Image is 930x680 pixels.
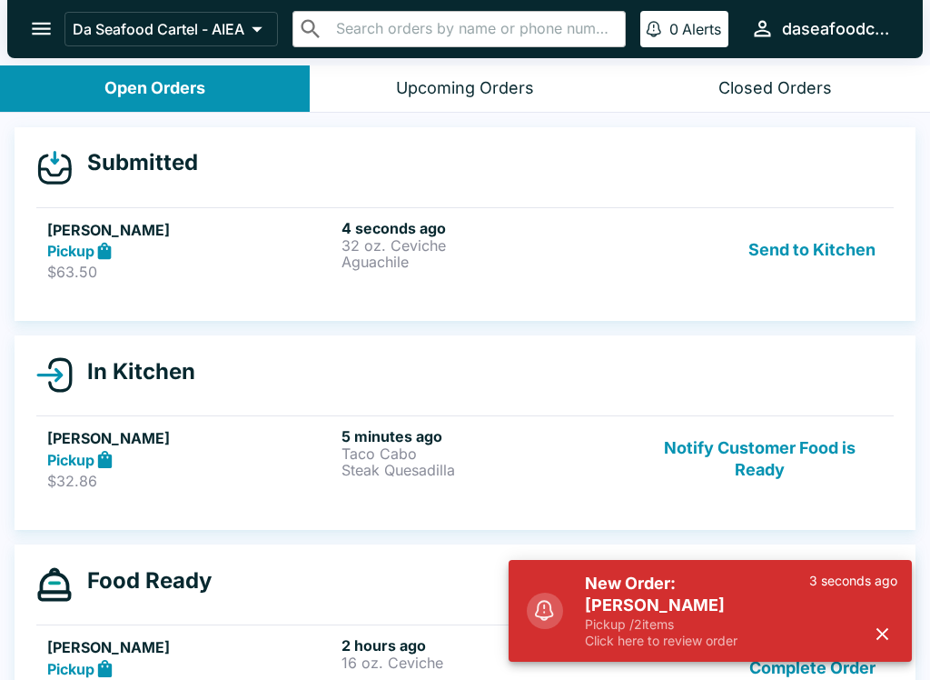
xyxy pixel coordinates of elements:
[741,219,883,282] button: Send to Kitchen
[36,207,894,293] a: [PERSON_NAME]Pickup$63.504 seconds ago32 oz. CevicheAguachileSend to Kitchen
[73,358,195,385] h4: In Kitchen
[782,18,894,40] div: daseafoodcartel
[585,633,809,649] p: Click here to review order
[47,242,94,260] strong: Pickup
[47,660,94,678] strong: Pickup
[682,20,721,38] p: Alerts
[341,445,628,462] p: Taco Cabo
[18,5,64,52] button: open drawer
[396,78,534,99] div: Upcoming Orders
[341,237,628,254] p: 32 oz. Ceviche
[341,655,628,671] p: 16 oz. Ceviche
[47,427,334,449] h5: [PERSON_NAME]
[47,219,334,241] h5: [PERSON_NAME]
[585,573,809,616] h5: New Order: [PERSON_NAME]
[341,636,628,655] h6: 2 hours ago
[47,451,94,469] strong: Pickup
[47,263,334,281] p: $63.50
[47,636,334,658] h5: [PERSON_NAME]
[73,20,244,38] p: Da Seafood Cartel - AIEA
[585,616,809,633] p: Pickup / 2 items
[743,9,901,48] button: daseafoodcartel
[73,567,212,595] h4: Food Ready
[809,573,897,589] p: 3 seconds ago
[73,149,198,176] h4: Submitted
[104,78,205,99] div: Open Orders
[341,462,628,478] p: Steak Quesadilla
[341,254,628,270] p: Aguachile
[637,427,883,490] button: Notify Customer Food is Ready
[64,12,278,46] button: Da Seafood Cartel - AIEA
[331,16,618,42] input: Search orders by name or phone number
[718,78,832,99] div: Closed Orders
[341,219,628,237] h6: 4 seconds ago
[341,427,628,445] h6: 5 minutes ago
[36,415,894,501] a: [PERSON_NAME]Pickup$32.865 minutes agoTaco CaboSteak QuesadillaNotify Customer Food is Ready
[669,20,678,38] p: 0
[47,472,334,490] p: $32.86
